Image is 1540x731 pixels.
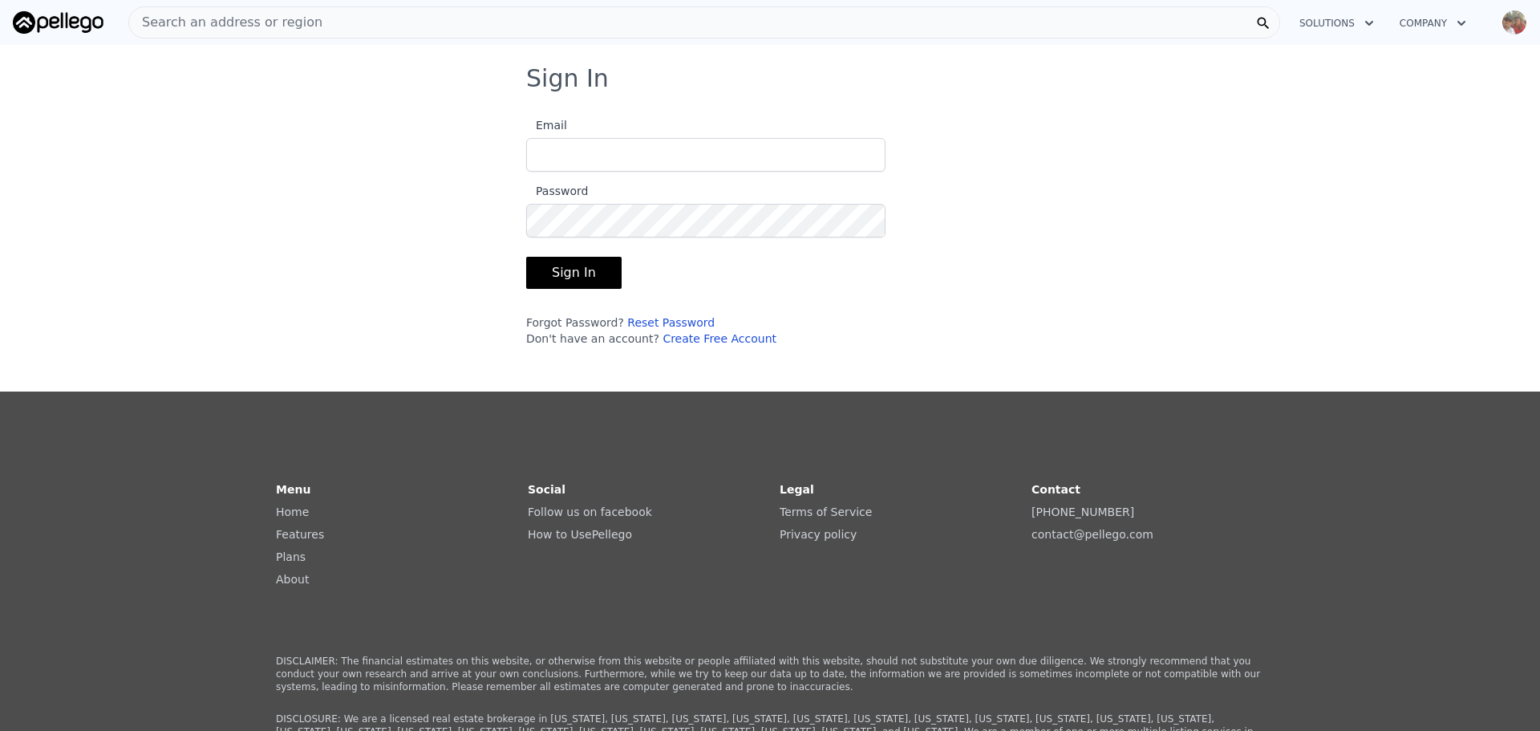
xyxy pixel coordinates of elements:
[129,13,322,32] span: Search an address or region
[663,332,776,345] a: Create Free Account
[13,11,103,34] img: Pellego
[276,528,324,541] a: Features
[528,483,565,496] strong: Social
[780,528,857,541] a: Privacy policy
[1031,506,1134,518] a: [PHONE_NUMBER]
[1501,10,1527,35] img: avatar
[526,138,885,172] input: Email
[528,506,652,518] a: Follow us on facebook
[1287,9,1387,38] button: Solutions
[276,550,306,563] a: Plans
[276,655,1264,693] p: DISCLAIMER: The financial estimates on this website, or otherwise from this website or people aff...
[526,64,1014,93] h3: Sign In
[276,573,309,586] a: About
[627,316,715,329] a: Reset Password
[276,506,309,518] a: Home
[526,119,567,132] span: Email
[526,185,588,197] span: Password
[1031,528,1153,541] a: contact@pellego.com
[1031,483,1080,496] strong: Contact
[526,257,622,289] button: Sign In
[780,506,872,518] a: Terms of Service
[780,483,814,496] strong: Legal
[528,528,632,541] a: How to UsePellego
[1387,9,1479,38] button: Company
[526,315,885,347] div: Forgot Password? Don't have an account?
[526,204,885,238] input: Password
[276,483,310,496] strong: Menu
